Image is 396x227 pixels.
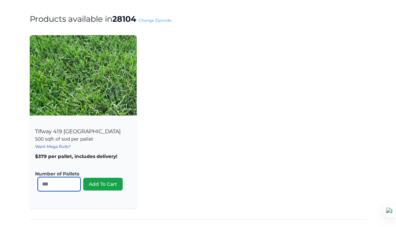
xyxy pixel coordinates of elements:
button: Add To Cart [83,178,123,191]
img: Tifway 419 Bermuda Product Image [30,35,137,116]
a: Want Mega Rolls? [35,144,71,149]
a: Change Zipcode [138,18,171,23]
strong: 28104 [112,14,136,24]
p: $379 per pallet, includes delivery! [35,153,131,160]
label: Number of Pallets [35,170,126,177]
p: 500 sqft of sod per pallet [35,136,131,142]
div: Tifway 419 [GEOGRAPHIC_DATA] [30,121,137,209]
h1: Products available in [30,14,367,24]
